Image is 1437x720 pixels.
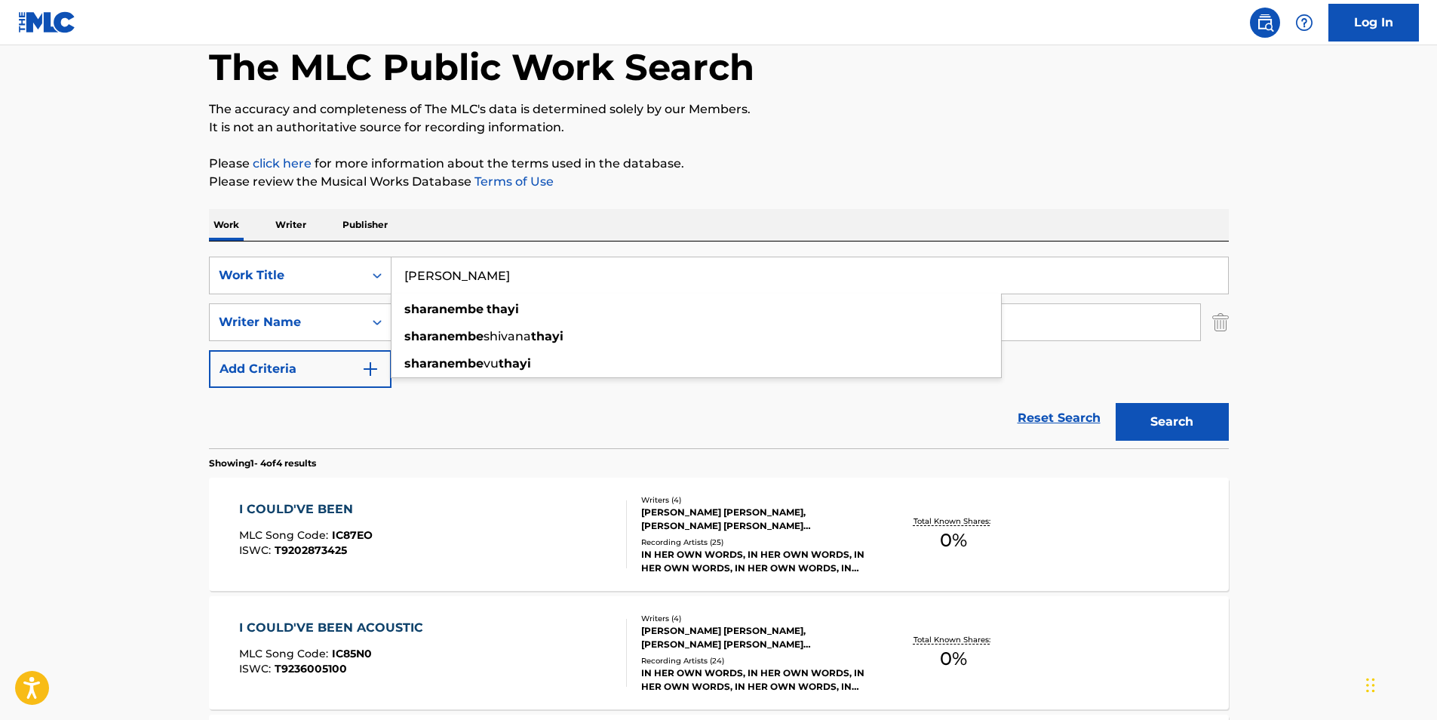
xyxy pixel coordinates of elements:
[1362,648,1437,720] iframe: Chat Widget
[1250,8,1280,38] a: Public Search
[1116,403,1229,441] button: Search
[239,528,332,542] span: MLC Song Code :
[641,666,869,694] div: IN HER OWN WORDS, IN HER OWN WORDS, IN HER OWN WORDS, IN HER OWN WORDS, IN HER OWN WORDS
[209,118,1229,137] p: It is not an authoritative source for recording information.
[332,528,373,542] span: IC87EO
[275,662,347,675] span: T9236005100
[499,356,531,371] strong: thayi
[219,266,355,285] div: Work Title
[1366,663,1375,708] div: Drag
[487,302,519,316] strong: thayi
[641,506,869,533] div: [PERSON_NAME] [PERSON_NAME], [PERSON_NAME] [PERSON_NAME] [PERSON_NAME], [PERSON_NAME] [PERSON_NAME]
[209,478,1229,591] a: I COULD'VE BEENMLC Song Code:IC87EOISWC:T9202873425Writers (4)[PERSON_NAME] [PERSON_NAME], [PERSO...
[641,494,869,506] div: Writers ( 4 )
[338,209,392,241] p: Publisher
[209,457,316,470] p: Showing 1 - 4 of 4 results
[641,613,869,624] div: Writers ( 4 )
[404,329,484,343] strong: sharanembe
[209,45,754,90] h1: The MLC Public Work Search
[209,209,244,241] p: Work
[641,537,869,548] div: Recording Artists ( 25 )
[209,155,1229,173] p: Please for more information about the terms used in the database.
[209,100,1229,118] p: The accuracy and completeness of The MLC's data is determined solely by our Members.
[271,209,311,241] p: Writer
[940,527,967,554] span: 0 %
[275,543,347,557] span: T9202873425
[209,350,391,388] button: Add Criteria
[18,11,76,33] img: MLC Logo
[484,329,531,343] span: shivana
[209,596,1229,709] a: I COULD'VE BEEN ACOUSTICMLC Song Code:IC85N0ISWC:T9236005100Writers (4)[PERSON_NAME] [PERSON_NAME...
[641,548,869,575] div: IN HER OWN WORDS, IN HER OWN WORDS, IN HER OWN WORDS, IN HER OWN WORDS, IN HER OWN WORDS
[1328,4,1419,42] a: Log In
[1295,14,1313,32] img: help
[1289,8,1319,38] div: Help
[1256,14,1274,32] img: search
[219,313,355,331] div: Writer Name
[239,500,373,518] div: I COULD'VE BEEN
[404,302,484,316] strong: sharanembe
[1212,303,1229,341] img: Delete Criterion
[913,515,994,527] p: Total Known Shares:
[940,645,967,672] span: 0 %
[332,647,372,660] span: IC85N0
[239,543,275,557] span: ISWC :
[1010,402,1108,435] a: Reset Search
[209,173,1229,191] p: Please review the Musical Works Database
[253,156,312,171] a: click here
[239,619,431,637] div: I COULD'VE BEEN ACOUSTIC
[641,624,869,651] div: [PERSON_NAME] [PERSON_NAME], [PERSON_NAME] [PERSON_NAME] [PERSON_NAME], [PERSON_NAME] [PERSON_NAME]
[641,655,869,666] div: Recording Artists ( 24 )
[484,356,499,371] span: vu
[209,257,1229,448] form: Search Form
[239,647,332,660] span: MLC Song Code :
[361,360,379,378] img: 9d2ae6d4665cec9f34b9.svg
[471,174,554,189] a: Terms of Use
[913,634,994,645] p: Total Known Shares:
[239,662,275,675] span: ISWC :
[531,329,563,343] strong: thayi
[404,356,484,371] strong: sharanembe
